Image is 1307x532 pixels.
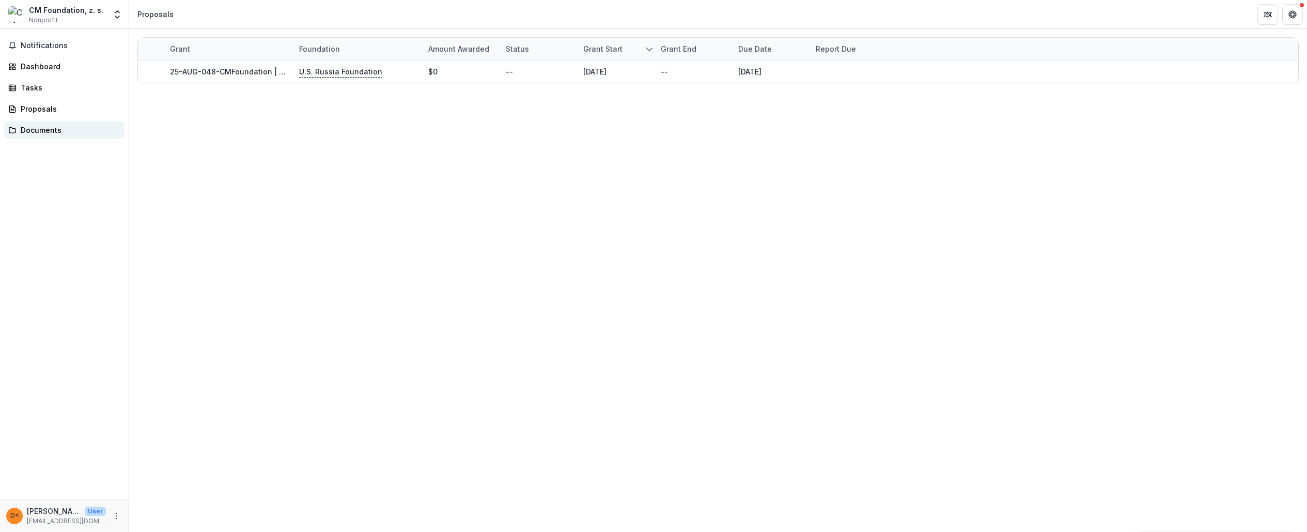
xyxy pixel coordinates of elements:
[4,37,125,54] button: Notifications
[164,38,293,60] div: Grant
[4,79,125,96] a: Tasks
[27,506,81,516] p: [PERSON_NAME] <[EMAIL_ADDRESS][DOMAIN_NAME]>
[170,67,493,76] a: 25-AUG-048-CMFoundation | New Nonprofit - 2025 - Grant Proposal Application ([DATE])
[810,38,887,60] div: Report Due
[293,38,422,60] div: Foundation
[4,58,125,75] a: Dashboard
[732,38,810,60] div: Due Date
[500,38,577,60] div: Status
[655,43,703,54] div: Grant end
[29,5,103,16] div: CM Foundation, z. s.
[422,43,495,54] div: Amount awarded
[645,45,653,53] svg: sorted descending
[577,38,655,60] div: Grant start
[21,125,116,135] div: Documents
[732,43,778,54] div: Due Date
[738,66,761,77] div: [DATE]
[810,43,862,54] div: Report Due
[577,43,629,54] div: Grant start
[133,7,178,22] nav: breadcrumb
[8,6,25,23] img: CM Foundation, z. s.
[299,66,382,78] p: U.S. Russia Foundation
[10,512,19,519] div: Dmitrii Taralov <grants@chronicles.media>
[4,121,125,139] a: Documents
[655,38,732,60] div: Grant end
[4,100,125,117] a: Proposals
[29,16,58,25] span: Nonprofit
[422,38,500,60] div: Amount awarded
[21,61,116,72] div: Dashboard
[110,4,125,25] button: Open entity switcher
[293,43,346,54] div: Foundation
[506,66,513,77] div: --
[110,510,122,522] button: More
[21,82,116,93] div: Tasks
[21,103,116,114] div: Proposals
[85,507,106,516] p: User
[583,66,606,77] div: [DATE]
[661,66,668,77] div: --
[27,516,106,526] p: [EMAIL_ADDRESS][DOMAIN_NAME]
[1257,4,1278,25] button: Partners
[21,41,120,50] span: Notifications
[500,43,535,54] div: Status
[1282,4,1303,25] button: Get Help
[428,66,438,77] div: $0
[164,43,196,54] div: Grant
[137,9,174,20] div: Proposals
